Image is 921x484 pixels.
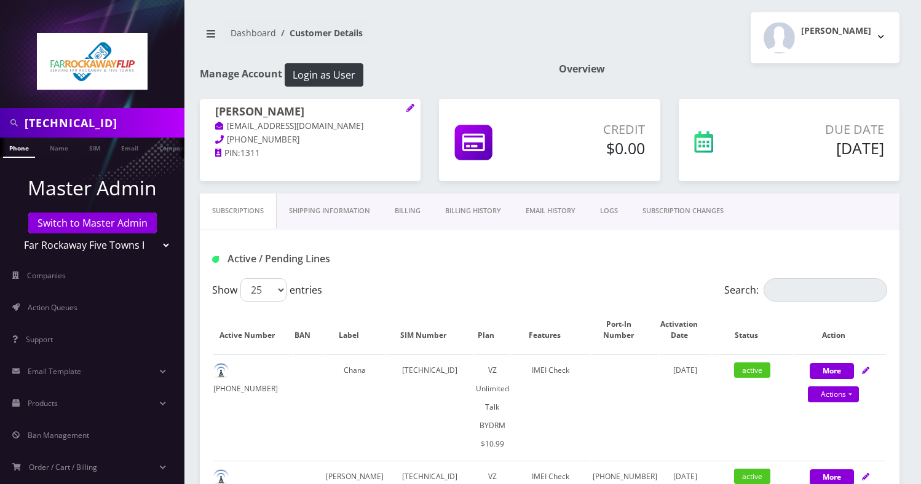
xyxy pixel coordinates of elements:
a: [EMAIL_ADDRESS][DOMAIN_NAME] [215,120,363,133]
label: Search: [724,278,887,302]
a: Company [153,138,194,157]
span: active [734,469,770,484]
select: Showentries [240,278,287,302]
a: Phone [3,138,35,158]
span: 1311 [240,147,260,158]
th: Action: activate to sort column ascending [793,306,886,353]
div: IMEI Check [511,361,590,380]
span: [DATE] [673,471,697,482]
a: Shipping Information [277,193,382,228]
td: Chana [325,354,385,459]
th: BAN: activate to sort column ascending [294,306,324,353]
th: Status: activate to sort column ascending [713,306,792,353]
span: Companies [27,270,66,281]
a: Dashboard [231,27,276,39]
label: Show entries [212,278,322,302]
a: Actions [808,386,859,402]
th: Features: activate to sort column ascending [511,306,590,353]
a: EMAIL HISTORY [513,193,588,228]
a: PIN: [215,147,240,160]
td: [TECHNICAL_ID] [386,354,474,459]
a: Billing [382,193,433,228]
a: SIM [83,138,106,157]
h5: [DATE] [764,139,884,157]
span: Action Queues [28,302,77,313]
th: Activation Date: activate to sort column ascending [660,306,712,353]
button: More [810,363,854,379]
a: Email [115,138,144,157]
span: [DATE] [673,365,697,375]
a: Login as User [282,67,363,80]
img: Active / Pending Lines [212,256,219,263]
th: Port-In Number: activate to sort column ascending [591,306,658,353]
a: LOGS [588,193,630,228]
a: SUBSCRIPTION CHANGES [630,193,736,228]
img: default.png [213,363,229,378]
nav: breadcrumb [200,20,540,55]
h1: Active / Pending Lines [212,253,425,265]
a: Subscriptions [200,193,277,228]
button: Login as User [285,63,363,87]
input: Search: [764,278,887,302]
span: active [734,362,770,378]
button: [PERSON_NAME] [751,12,899,63]
p: Due Date [764,120,884,139]
span: Support [26,334,53,345]
a: Billing History [433,193,513,228]
a: Name [44,138,74,157]
h1: Manage Account [200,63,540,87]
p: Credit [542,120,645,139]
h5: $0.00 [542,139,645,157]
h1: [PERSON_NAME] [215,105,405,120]
a: Switch to Master Admin [28,213,157,233]
span: Products [28,398,58,408]
td: [PHONE_NUMBER] [213,354,293,459]
h2: [PERSON_NAME] [801,26,871,36]
img: Far Rockaway Five Towns Flip [37,33,148,90]
h1: Overview [559,63,899,75]
th: Plan: activate to sort column ascending [475,306,510,353]
td: VZ Unlimited Talk BYDRM $10.99 [475,354,510,459]
span: Email Template [28,366,81,377]
span: Ban Management [28,430,89,440]
span: Order / Cart / Billing [29,462,97,472]
th: Active Number: activate to sort column ascending [213,306,293,353]
input: Search in Company [25,111,181,135]
th: Label: activate to sort column ascending [325,306,385,353]
span: [PHONE_NUMBER] [227,134,299,145]
li: Customer Details [276,26,363,39]
th: SIM Number: activate to sort column ascending [386,306,474,353]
